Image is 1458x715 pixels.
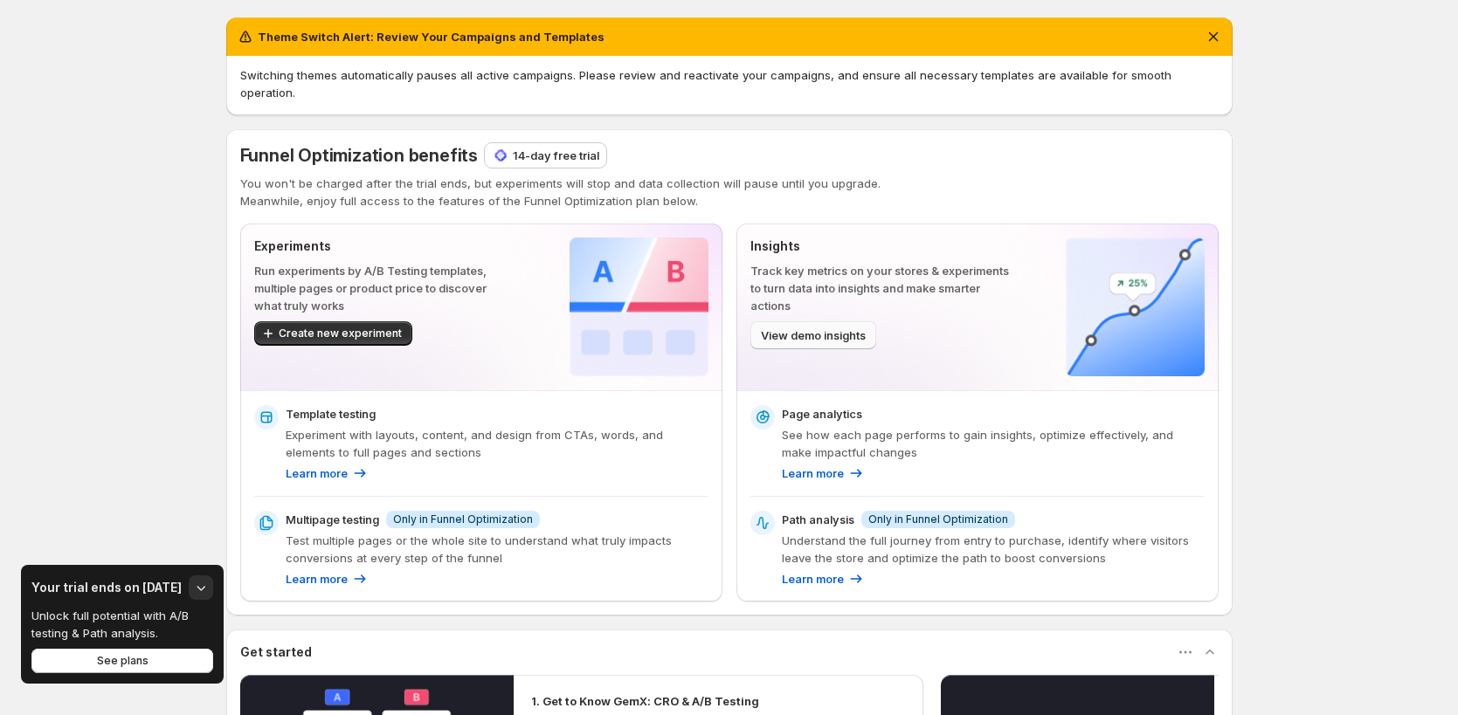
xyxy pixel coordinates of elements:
a: Learn more [782,464,865,482]
p: Path analysis [782,511,854,528]
span: Switching themes automatically pauses all active campaigns. Please review and reactivate your cam... [240,68,1171,100]
p: Track key metrics on your stores & experiments to turn data into insights and make smarter actions [750,262,1010,314]
img: Insights [1066,237,1205,376]
p: Learn more [286,570,348,588]
span: Only in Funnel Optimization [868,512,1008,526]
a: Learn more [286,570,369,588]
button: Create new experiment [254,321,412,346]
a: Learn more [286,464,369,482]
p: Understand the full journey from entry to purchase, identify where visitors leave the store and o... [782,532,1205,567]
img: Experiments [570,237,708,376]
p: Unlock full potential with A/B testing & Path analysis. [31,607,201,642]
img: 14-day free trial [492,147,509,164]
p: Insights [750,237,1010,255]
p: Experiments [254,237,514,255]
button: Dismiss notification [1201,24,1226,49]
p: Multipage testing [286,511,379,528]
h2: Theme Switch Alert: Review Your Campaigns and Templates [258,28,605,45]
p: See how each page performs to gain insights, optimize effectively, and make impactful changes [782,426,1205,461]
span: See plans [97,654,149,668]
span: Only in Funnel Optimization [393,512,533,526]
h3: Your trial ends on [DATE] [31,579,182,596]
a: Learn more [782,570,865,588]
span: Funnel Optimization benefits [240,145,478,166]
button: View demo insights [750,321,876,349]
p: Experiment with layouts, content, and design from CTAs, words, and elements to full pages and sec... [286,426,708,461]
h3: Get started [240,643,312,661]
p: Learn more [782,464,844,482]
p: 14-day free trial [513,147,599,164]
button: See plans [31,649,213,673]
h2: 1. Get to Know GemX: CRO & A/B Testing [531,692,759,710]
p: Meanwhile, enjoy full access to the features of the Funnel Optimization plan below. [240,192,1219,210]
p: Page analytics [782,405,862,423]
span: Create new experiment [279,327,402,340]
p: Run experiments by A/B Testing templates, multiple pages or product price to discover what truly ... [254,262,514,314]
p: You won't be charged after the trial ends, but experiments will stop and data collection will pau... [240,175,1219,192]
span: View demo insights [761,327,866,344]
p: Learn more [286,464,348,482]
p: Template testing [286,405,376,423]
p: Learn more [782,570,844,588]
p: Test multiple pages or the whole site to understand what truly impacts conversions at every step ... [286,532,708,567]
